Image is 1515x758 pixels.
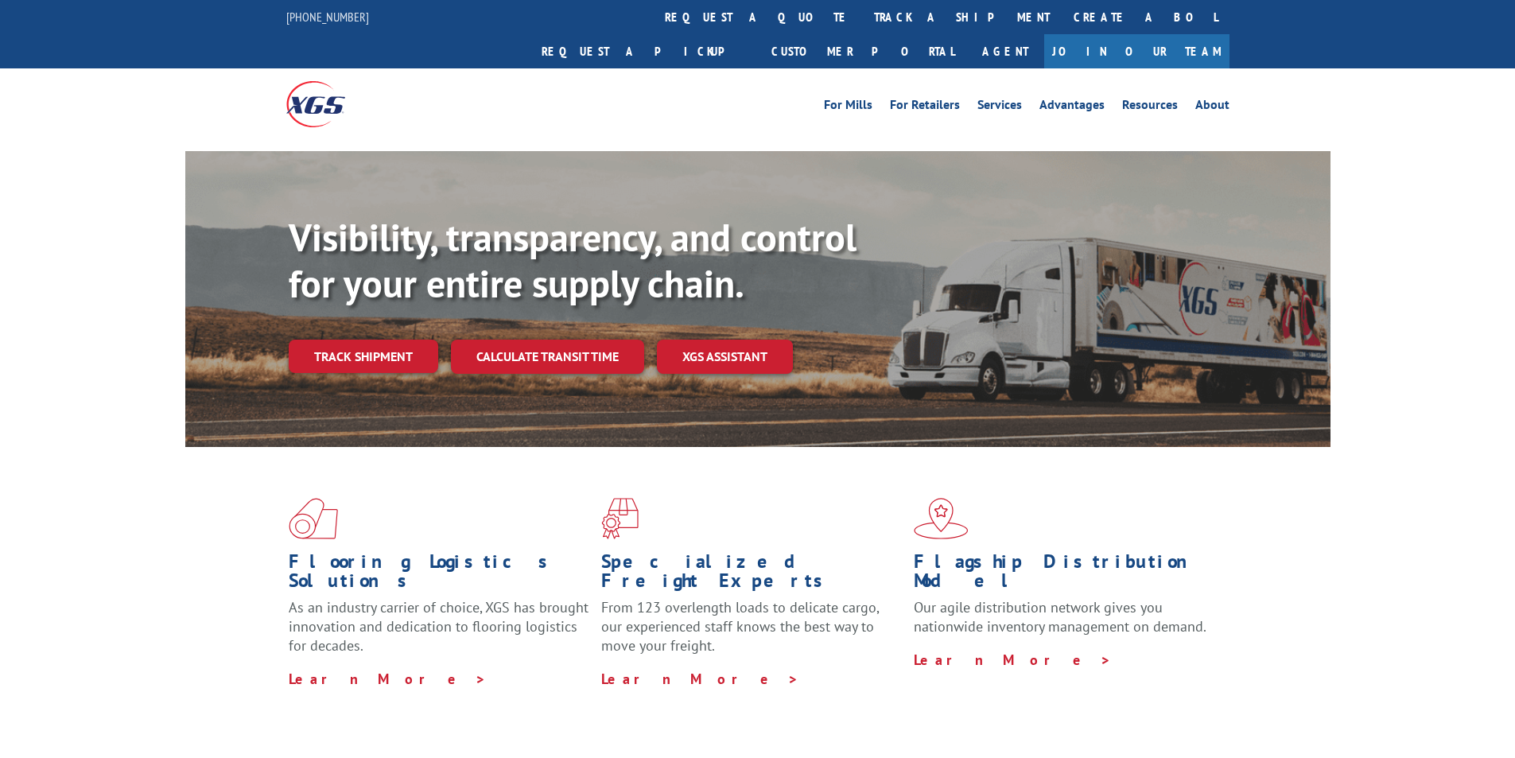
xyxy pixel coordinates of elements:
a: Resources [1122,99,1178,116]
a: Request a pickup [530,34,759,68]
img: xgs-icon-total-supply-chain-intelligence-red [289,498,338,539]
a: For Retailers [890,99,960,116]
a: Agent [966,34,1044,68]
a: Services [977,99,1022,116]
h1: Flagship Distribution Model [914,552,1214,598]
a: About [1195,99,1229,116]
a: [PHONE_NUMBER] [286,9,369,25]
span: As an industry carrier of choice, XGS has brought innovation and dedication to flooring logistics... [289,598,589,655]
a: XGS ASSISTANT [657,340,793,374]
a: Advantages [1039,99,1105,116]
a: Join Our Team [1044,34,1229,68]
a: Learn More > [601,670,799,688]
a: Learn More > [914,651,1112,669]
a: Track shipment [289,340,438,373]
span: Our agile distribution network gives you nationwide inventory management on demand. [914,598,1206,636]
p: From 123 overlength loads to delicate cargo, our experienced staff knows the best way to move you... [601,598,902,669]
a: Customer Portal [759,34,966,68]
a: Learn More > [289,670,487,688]
b: Visibility, transparency, and control for your entire supply chain. [289,212,857,308]
h1: Specialized Freight Experts [601,552,902,598]
a: For Mills [824,99,872,116]
h1: Flooring Logistics Solutions [289,552,589,598]
img: xgs-icon-focused-on-flooring-red [601,498,639,539]
a: Calculate transit time [451,340,644,374]
img: xgs-icon-flagship-distribution-model-red [914,498,969,539]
